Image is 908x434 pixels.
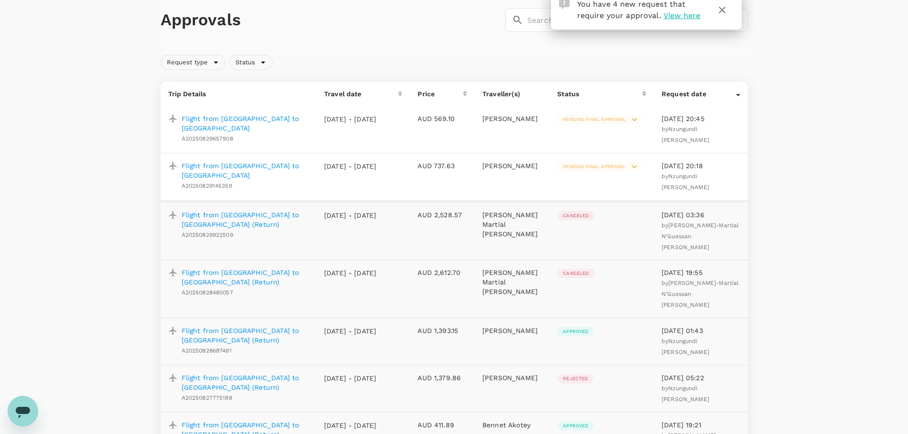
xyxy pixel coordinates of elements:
[324,373,377,383] p: [DATE] - [DATE]
[662,126,709,143] span: by
[418,268,467,277] p: AUD 2,612.70
[662,373,740,383] p: [DATE] 05:22
[557,163,632,170] span: Pending final approval
[182,114,309,133] a: Flight from [GEOGRAPHIC_DATA] to [GEOGRAPHIC_DATA]
[182,268,309,287] a: Flight from [GEOGRAPHIC_DATA] to [GEOGRAPHIC_DATA] (Return)
[482,210,542,239] p: [PERSON_NAME] martial [PERSON_NAME]
[662,222,739,251] span: by
[482,161,542,171] p: [PERSON_NAME]
[418,161,467,171] p: AUD 737.63
[662,280,739,308] span: by
[418,89,463,99] div: Price
[418,420,467,430] p: AUD 411.89
[557,115,642,124] div: Pending final approval
[324,421,377,430] p: [DATE] - [DATE]
[662,385,709,403] span: Nzungundi [PERSON_NAME]
[662,326,740,335] p: [DATE] 01:43
[662,89,736,99] div: Request date
[182,347,232,354] span: A20250828687491
[324,114,377,124] p: [DATE] - [DATE]
[229,55,273,70] div: Status
[418,373,467,383] p: AUD 1,379.86
[482,89,542,99] p: Traveller(s)
[482,114,542,123] p: [PERSON_NAME]
[482,373,542,383] p: [PERSON_NAME]
[662,210,740,220] p: [DATE] 03:36
[418,114,467,123] p: AUD 569.10
[182,135,233,142] span: A20250829657908
[182,394,232,401] span: A20250827775188
[662,222,739,251] span: [PERSON_NAME]-Martial N’Guessan [PERSON_NAME]
[324,89,398,99] div: Travel date
[662,420,740,430] p: [DATE] 19:21
[8,396,38,426] iframe: Button to launch messaging window
[662,161,740,171] p: [DATE] 20:18
[418,326,467,335] p: AUD 1,393.15
[557,423,594,429] span: Approved
[662,114,740,123] p: [DATE] 20:45
[168,89,309,99] p: Trip Details
[557,162,642,172] div: Pending final approval
[161,58,214,67] span: Request type
[662,280,739,308] span: [PERSON_NAME]-Martial N’Guessan [PERSON_NAME]
[182,326,309,345] a: Flight from [GEOGRAPHIC_DATA] to [GEOGRAPHIC_DATA] (Return)
[482,420,542,430] p: Bennet Akotey
[324,161,377,171] p: [DATE] - [DATE]
[557,270,594,277] span: Canceled
[557,328,594,335] span: Approved
[182,232,233,238] span: A20250829922509
[662,338,709,355] span: Nzungundi [PERSON_NAME]
[662,173,709,191] span: by
[662,385,709,403] span: by
[557,375,593,382] span: Rejected
[182,373,309,392] a: Flight from [GEOGRAPHIC_DATA] to [GEOGRAPHIC_DATA] (Return)
[324,326,377,336] p: [DATE] - [DATE]
[662,338,709,355] span: by
[324,211,377,220] p: [DATE] - [DATE]
[527,8,748,32] input: Search by travellers, trips, or destination
[182,210,309,229] a: Flight from [GEOGRAPHIC_DATA] to [GEOGRAPHIC_DATA] (Return)
[182,161,309,180] a: Flight from [GEOGRAPHIC_DATA] to [GEOGRAPHIC_DATA]
[182,182,232,189] span: A20250829145359
[230,58,261,67] span: Status
[482,326,542,335] p: [PERSON_NAME]
[557,89,642,99] div: Status
[482,268,542,296] p: [PERSON_NAME] martial [PERSON_NAME]
[418,210,467,220] p: AUD 2,528.57
[663,11,700,20] span: View here
[662,173,709,191] span: Nzungundi [PERSON_NAME]
[161,55,226,70] div: Request type
[161,10,501,30] h1: Approvals
[557,116,632,123] span: Pending final approval
[662,126,709,143] span: Nzungundi [PERSON_NAME]
[557,212,594,219] span: Canceled
[662,268,740,277] p: [DATE] 19:55
[182,289,233,296] span: A20250828480057
[324,268,377,278] p: [DATE] - [DATE]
